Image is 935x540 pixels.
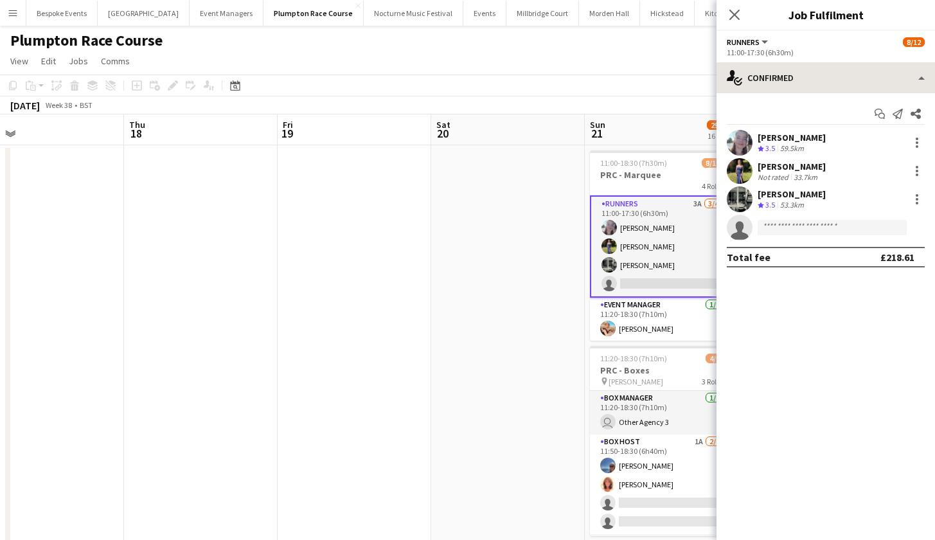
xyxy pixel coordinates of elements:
a: View [5,53,33,69]
span: 4/6 [706,354,724,363]
span: 29/59 [707,120,733,130]
span: 20 [434,126,450,141]
h3: Job Fulfilment [717,6,935,23]
div: BST [80,100,93,110]
div: [DATE] [10,99,40,112]
span: Fri [283,119,293,130]
div: [PERSON_NAME] [758,188,826,200]
button: Bespoke Events [26,1,98,26]
span: Thu [129,119,145,130]
span: Runners [727,37,760,47]
span: 8/12 [702,158,724,168]
div: £218.61 [880,251,914,264]
span: 21 [588,126,605,141]
div: Not rated [758,172,791,182]
span: [PERSON_NAME] [609,377,663,386]
span: 3.5 [765,143,775,153]
button: [GEOGRAPHIC_DATA] [98,1,190,26]
span: 18 [127,126,145,141]
app-card-role: Runners3A3/411:00-17:30 (6h30m)[PERSON_NAME][PERSON_NAME][PERSON_NAME] [590,195,734,298]
app-job-card: 11:00-18:30 (7h30m)8/12PRC - Marquee4 RolesRunners3A3/411:00-17:30 (6h30m)[PERSON_NAME][PERSON_NA... [590,150,734,341]
div: 53.3km [778,200,806,211]
a: Jobs [64,53,93,69]
div: [PERSON_NAME] [758,132,826,143]
button: Millbridge Court [506,1,579,26]
button: Events [463,1,506,26]
div: 16 Jobs [708,131,732,141]
app-job-card: 11:20-18:30 (7h10m)4/6PRC - Boxes [PERSON_NAME]3 RolesBox Manager1/111:20-18:30 (7h10m) Other Age... [590,346,734,536]
h3: PRC - Marquee [590,169,734,181]
span: 3 Roles [702,377,724,386]
app-card-role: Event Manager1/111:20-18:30 (7h10m)[PERSON_NAME] [590,298,734,341]
button: Morden Hall [579,1,640,26]
h1: Plumpton Race Course [10,31,163,50]
button: Plumpton Race Course [263,1,364,26]
span: Week 38 [42,100,75,110]
span: 8/12 [903,37,925,47]
span: 4 Roles [702,181,724,191]
span: 11:00-18:30 (7h30m) [600,158,667,168]
button: Runners [727,37,770,47]
span: Edit [41,55,56,67]
app-card-role: Box Host1A2/411:50-18:30 (6h40m)[PERSON_NAME][PERSON_NAME] [590,435,734,534]
h3: PRC - Boxes [590,364,734,376]
span: Jobs [69,55,88,67]
a: Comms [96,53,135,69]
button: Hickstead [640,1,695,26]
button: Event Managers [190,1,263,26]
button: Kitchen [695,1,742,26]
div: 11:00-17:30 (6h30m) [727,48,925,57]
app-card-role: Box Manager1/111:20-18:30 (7h10m) Other Agency 3 [590,391,734,435]
span: 3.5 [765,200,775,210]
button: Nocturne Music Festival [364,1,463,26]
div: 33.7km [791,172,820,182]
span: View [10,55,28,67]
span: 19 [281,126,293,141]
span: Comms [101,55,130,67]
div: [PERSON_NAME] [758,161,826,172]
div: Total fee [727,251,770,264]
div: Confirmed [717,62,935,93]
span: Sun [590,119,605,130]
a: Edit [36,53,61,69]
span: Sat [436,119,450,130]
div: 59.5km [778,143,806,154]
span: 11:20-18:30 (7h10m) [600,354,667,363]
